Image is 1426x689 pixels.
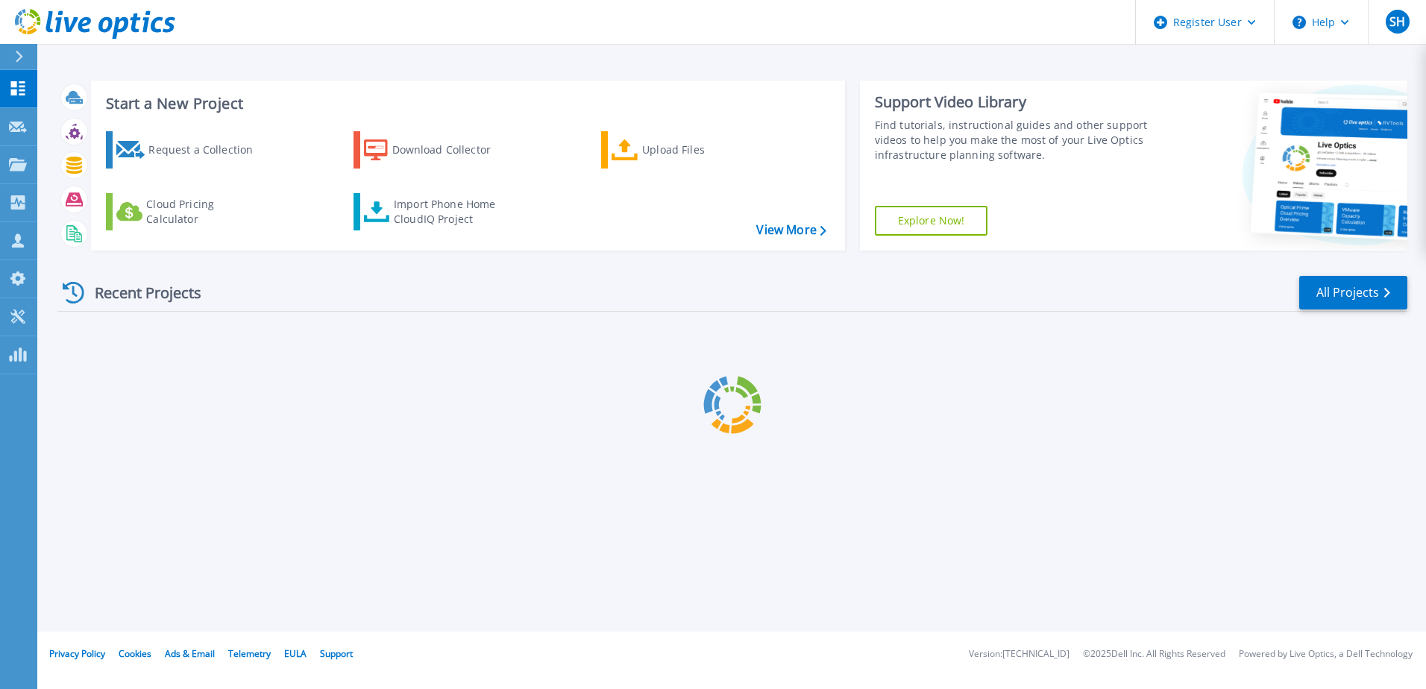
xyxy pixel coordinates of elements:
a: Request a Collection [106,131,272,169]
div: Support Video Library [875,92,1154,112]
span: SH [1389,16,1405,28]
div: Cloud Pricing Calculator [146,197,266,227]
a: All Projects [1299,276,1407,309]
div: Upload Files [642,135,761,165]
a: Ads & Email [165,647,215,660]
a: Explore Now! [875,206,988,236]
li: Version: [TECHNICAL_ID] [969,649,1069,659]
div: Import Phone Home CloudIQ Project [394,197,510,227]
div: Recent Projects [57,274,222,311]
a: Download Collector [354,131,520,169]
a: Support [320,647,353,660]
li: Powered by Live Optics, a Dell Technology [1239,649,1413,659]
div: Find tutorials, instructional guides and other support videos to help you make the most of your L... [875,118,1154,163]
div: Request a Collection [148,135,268,165]
a: Telemetry [228,647,271,660]
a: Upload Files [601,131,767,169]
a: EULA [284,647,307,660]
a: Cookies [119,647,151,660]
a: View More [756,223,826,237]
li: © 2025 Dell Inc. All Rights Reserved [1083,649,1225,659]
h3: Start a New Project [106,95,826,112]
div: Download Collector [392,135,512,165]
a: Cloud Pricing Calculator [106,193,272,230]
a: Privacy Policy [49,647,105,660]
